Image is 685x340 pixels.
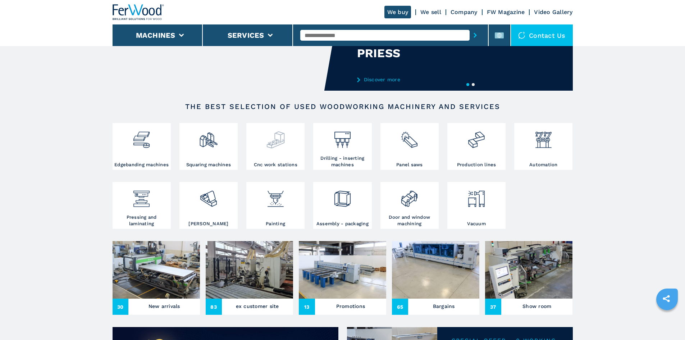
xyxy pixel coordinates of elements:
[534,9,572,15] a: Video Gallery
[132,125,151,149] img: bordatrici_1.png
[316,221,369,227] h3: Assembly - packaging
[392,241,479,315] a: Bargains65Bargains
[266,221,285,227] h3: Painting
[400,125,419,149] img: sezionatrici_2.png
[333,184,352,208] img: montaggio_imballaggio_2.png
[511,24,573,46] div: Contact us
[522,301,551,311] h3: Show room
[113,123,171,170] a: Edgebanding machines
[206,241,293,299] img: ex customer site
[236,301,279,311] h3: ex customer site
[357,77,498,82] a: Discover more
[400,184,419,208] img: lavorazione_porte_finestre_2.png
[299,299,315,315] span: 13
[451,9,478,15] a: Company
[380,182,439,229] a: Door and window machining
[485,299,501,315] span: 37
[514,123,572,170] a: Automation
[396,162,423,168] h3: Panel saws
[113,299,129,315] span: 30
[254,162,297,168] h3: Cnc work stations
[228,31,264,40] button: Services
[206,299,222,315] span: 83
[186,162,231,168] h3: Squaring machines
[392,299,408,315] span: 65
[534,125,553,149] img: automazione.png
[313,123,371,170] a: Drilling - inserting machines
[382,214,437,227] h3: Door and window machining
[654,308,680,335] iframe: Chat
[657,290,675,308] a: sharethis
[380,123,439,170] a: Panel saws
[266,125,285,149] img: centro_di_lavoro_cnc_2.png
[472,83,475,86] button: 2
[447,123,506,170] a: Production lines
[315,155,370,168] h3: Drilling - inserting machines
[299,241,386,315] a: Promotions13Promotions
[299,241,386,299] img: Promotions
[179,123,238,170] a: Squaring machines
[199,125,218,149] img: squadratrici_2.png
[333,125,352,149] img: foratrici_inseritrici_2.png
[457,162,496,168] h3: Production lines
[149,301,180,311] h3: New arrivals
[467,125,486,149] img: linee_di_produzione_2.png
[246,182,305,229] a: Painting
[199,184,218,208] img: levigatrici_2.png
[433,301,455,311] h3: Bargains
[384,6,411,18] a: We buy
[113,4,164,20] img: Ferwood
[179,182,238,229] a: [PERSON_NAME]
[113,241,200,299] img: New arrivals
[487,9,525,15] a: FW Magazine
[529,162,558,168] h3: Automation
[136,102,550,111] h2: The best selection of used woodworking machinery and services
[470,27,481,44] button: submit-button
[466,83,469,86] button: 1
[467,184,486,208] img: aspirazione_1.png
[485,241,572,315] a: Show room37Show room
[420,9,441,15] a: We sell
[113,182,171,229] a: Pressing and laminating
[206,241,293,315] a: ex customer site83ex customer site
[447,182,506,229] a: Vacuum
[188,221,228,227] h3: [PERSON_NAME]
[114,162,169,168] h3: Edgebanding machines
[136,31,175,40] button: Machines
[132,184,151,208] img: pressa-strettoia.png
[392,241,479,299] img: Bargains
[467,221,486,227] h3: Vacuum
[266,184,285,208] img: verniciatura_1.png
[246,123,305,170] a: Cnc work stations
[114,214,169,227] h3: Pressing and laminating
[518,32,525,39] img: Contact us
[113,241,200,315] a: New arrivals30New arrivals
[313,182,371,229] a: Assembly - packaging
[485,241,572,299] img: Show room
[336,301,365,311] h3: Promotions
